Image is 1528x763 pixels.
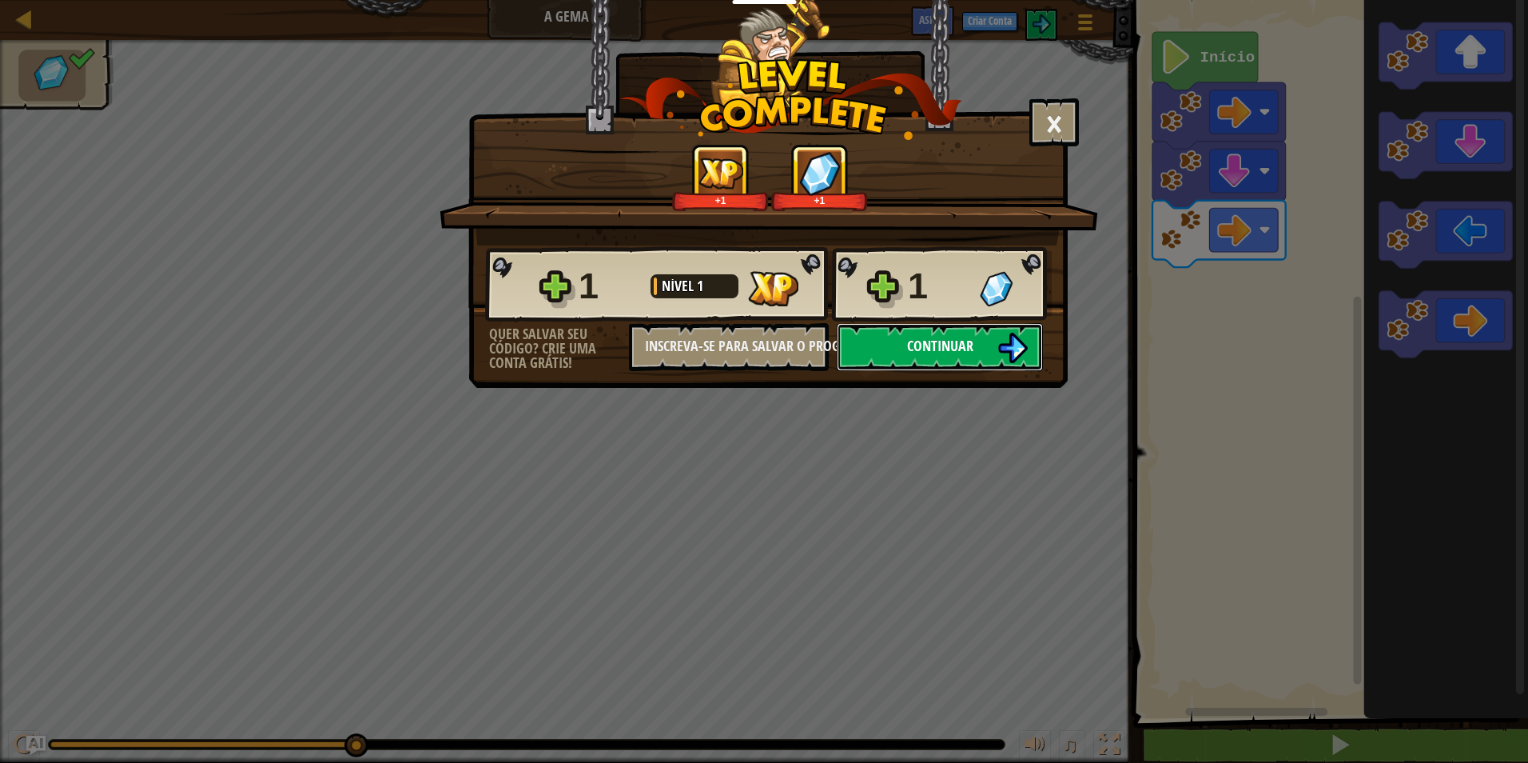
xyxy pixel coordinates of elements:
[579,261,641,312] div: 1
[907,336,973,356] span: Continuar
[629,323,829,371] button: Inscreva-se para salvar o progresso
[774,194,865,206] div: +1
[980,271,1013,306] img: Gemas Ganhas
[662,276,697,296] span: Nível
[697,276,703,296] span: 1
[908,261,970,312] div: 1
[799,151,841,195] img: Gemas Ganhas
[675,194,766,206] div: +1
[619,59,962,140] img: level_complete.png
[748,271,798,306] img: XP Ganho
[489,327,629,370] div: Quer salvar seu código? Crie uma conta grátis!
[1029,98,1079,146] button: ×
[997,333,1028,363] img: Continuar
[698,158,743,189] img: XP Ganho
[837,323,1043,371] button: Continuar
